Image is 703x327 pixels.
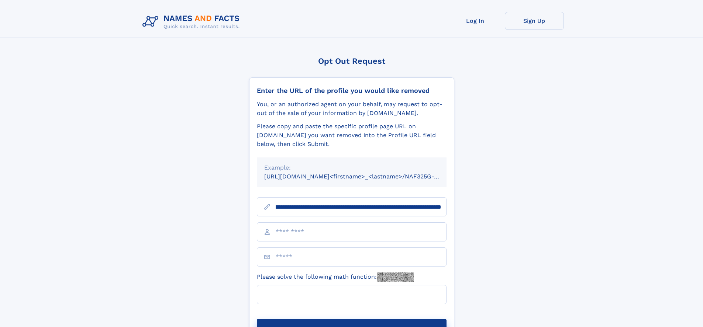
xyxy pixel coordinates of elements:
[505,12,564,30] a: Sign Up
[446,12,505,30] a: Log In
[264,173,461,180] small: [URL][DOMAIN_NAME]<firstname>_<lastname>/NAF325G-xxxxxxxx
[249,56,454,66] div: Opt Out Request
[257,122,447,149] div: Please copy and paste the specific profile page URL on [DOMAIN_NAME] you want removed into the Pr...
[139,12,246,32] img: Logo Names and Facts
[257,87,447,95] div: Enter the URL of the profile you would like removed
[264,163,439,172] div: Example:
[257,272,414,282] label: Please solve the following math function:
[257,100,447,118] div: You, or an authorized agent on your behalf, may request to opt-out of the sale of your informatio...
